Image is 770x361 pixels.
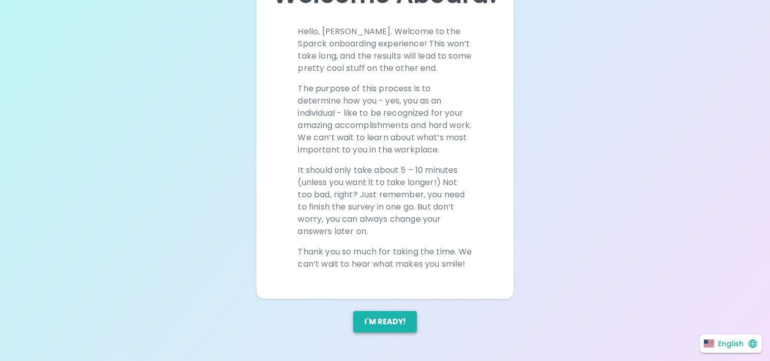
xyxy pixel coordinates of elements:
[700,334,762,353] button: English
[298,25,472,74] p: Hello, [PERSON_NAME]. Welcome to the Sparck onboarding experience! This won’t take long, and the ...
[298,164,472,238] p: It should only take about 5 – 10 minutes (unless you want it to take longer!) Not too bad, right?...
[704,340,714,347] img: United States flag
[298,83,472,156] p: The purpose of this process is to determine how you - yes, you as an individual - like to be reco...
[353,311,417,332] button: I'm ready!
[298,246,472,270] p: Thank you so much for taking the time. We can’t wait to hear what makes you smile!
[718,339,744,349] p: English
